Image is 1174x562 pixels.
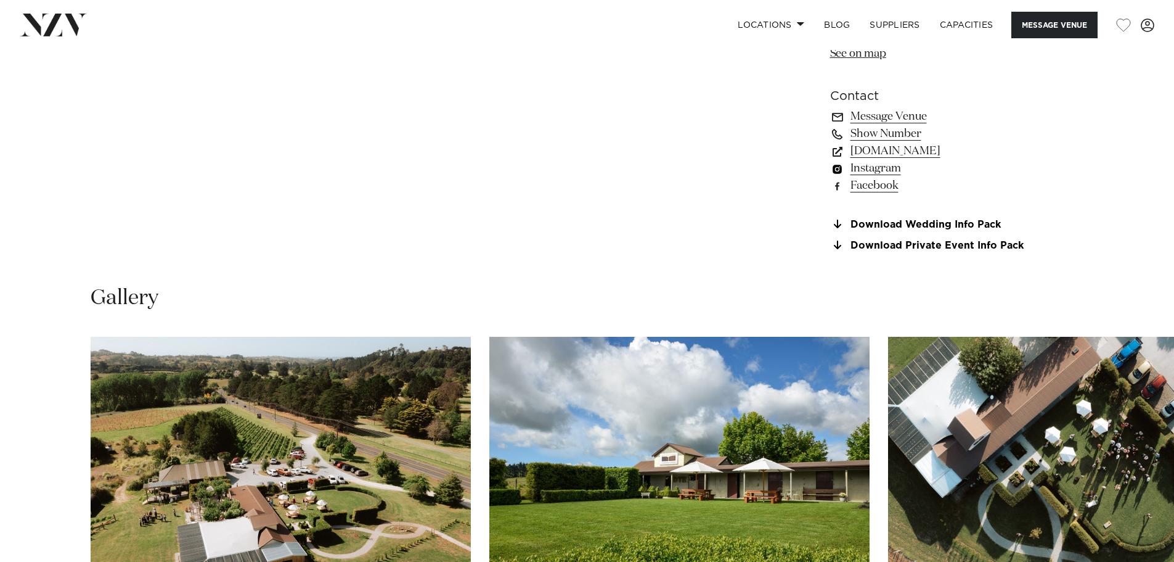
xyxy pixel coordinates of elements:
[830,219,1031,230] a: Download Wedding Info Pack
[830,108,1031,125] a: Message Venue
[930,12,1003,38] a: Capacities
[860,12,929,38] a: SUPPLIERS
[830,143,1031,160] a: [DOMAIN_NAME]
[830,48,886,59] a: See on map
[814,12,860,38] a: BLOG
[728,12,814,38] a: Locations
[830,87,1031,105] h6: Contact
[1011,12,1098,38] button: Message Venue
[830,177,1031,194] a: Facebook
[91,284,158,312] h2: Gallery
[830,125,1031,143] a: Show Number
[20,14,87,36] img: nzv-logo.png
[830,160,1031,177] a: Instagram
[830,240,1031,251] a: Download Private Event Info Pack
